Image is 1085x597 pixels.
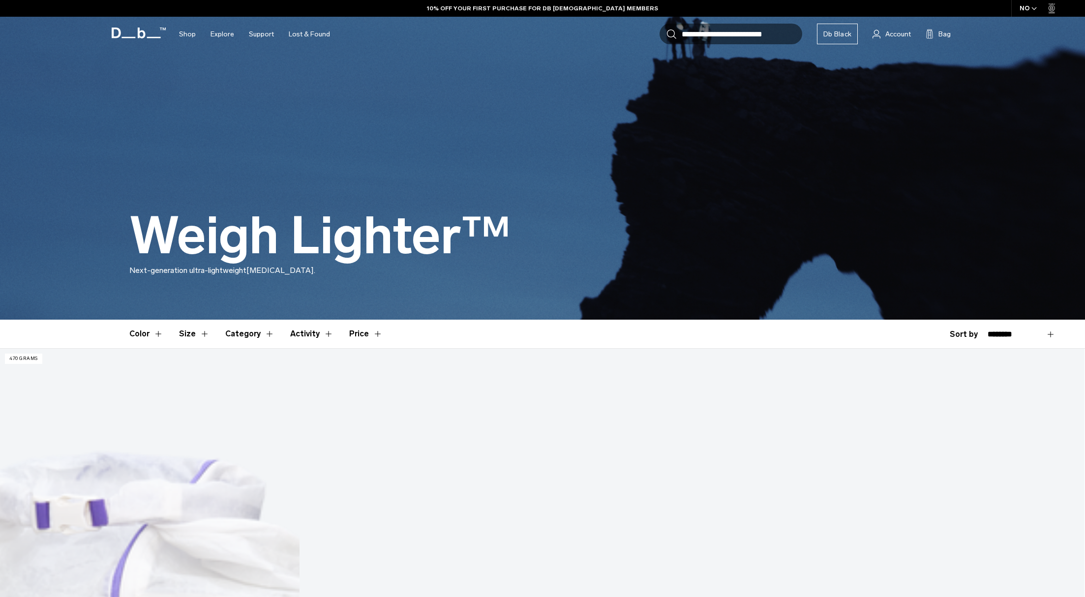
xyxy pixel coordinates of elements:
h1: Weigh Lighter™ [129,208,511,265]
button: Bag [926,28,951,40]
a: Shop [179,17,196,52]
a: 10% OFF YOUR FIRST PURCHASE FOR DB [DEMOGRAPHIC_DATA] MEMBERS [427,4,658,13]
span: Account [885,29,911,39]
button: Toggle Filter [179,320,210,348]
span: Bag [938,29,951,39]
span: [MEDICAL_DATA]. [246,266,315,275]
a: Account [873,28,911,40]
a: Lost & Found [289,17,330,52]
span: Next-generation ultra-lightweight [129,266,246,275]
a: Explore [211,17,234,52]
p: 470 grams [5,354,42,364]
button: Toggle Filter [290,320,333,348]
button: Toggle Filter [225,320,274,348]
a: Support [249,17,274,52]
button: Toggle Filter [129,320,163,348]
nav: Main Navigation [172,17,337,52]
a: Db Black [817,24,858,44]
button: Toggle Price [349,320,383,348]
